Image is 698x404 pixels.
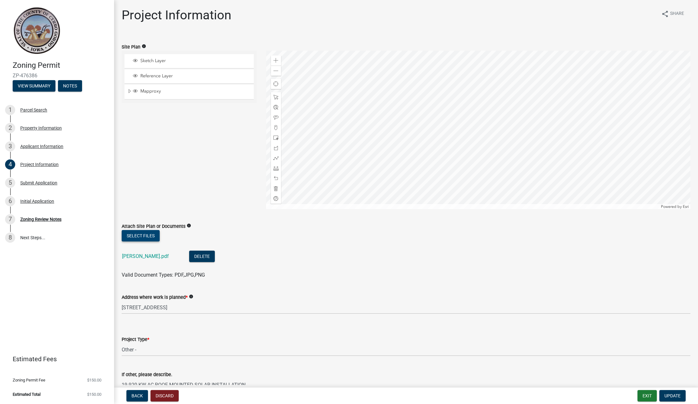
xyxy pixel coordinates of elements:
button: Delete [189,251,215,262]
label: Attach Site Plan or Documents [122,224,185,229]
span: $150.00 [87,392,101,396]
span: Back [131,393,143,398]
button: Exit [637,390,657,401]
a: [PERSON_NAME].pdf [122,253,169,259]
wm-modal-confirm: Summary [13,84,55,89]
h4: Zoning Permit [13,61,109,70]
button: Discard [150,390,179,401]
img: Cerro Gordo County, Iowa [13,7,61,54]
button: Notes [58,80,82,92]
ul: Layer List [124,53,254,101]
label: Project Type [122,337,149,342]
span: Share [670,10,684,18]
button: View Summary [13,80,55,92]
wm-modal-confirm: Notes [58,84,82,89]
div: Project Information [20,162,59,167]
h1: Project Information [122,8,231,23]
span: Expand [127,88,132,95]
span: Update [664,393,681,398]
div: 1 [5,105,15,115]
div: Submit Application [20,181,57,185]
span: Estimated Total [13,392,41,396]
span: Valid Document Types: PDF,JPG,PNG [122,272,205,278]
div: 3 [5,141,15,151]
span: $150.00 [87,378,101,382]
div: Zoom out [271,66,281,76]
label: Site Plan [122,45,140,49]
i: info [189,294,193,299]
div: Applicant Information [20,144,63,149]
button: Select files [122,230,160,241]
div: Initial Application [20,199,54,203]
div: Sketch Layer [132,58,252,64]
div: 7 [5,214,15,224]
div: Property Information [20,126,62,130]
i: info [187,223,191,228]
div: 2 [5,123,15,133]
i: share [661,10,669,18]
span: ZP-476386 [13,73,101,79]
div: 4 [5,159,15,170]
div: Reference Layer [132,73,252,80]
div: Parcel Search [20,108,47,112]
button: shareShare [656,8,689,20]
span: Mapproxy [139,88,252,94]
div: Zoom in [271,55,281,66]
button: Back [126,390,148,401]
span: Sketch Layer [139,58,252,64]
a: Estimated Fees [5,353,104,365]
label: Address where work is planned [122,295,188,300]
button: Update [659,390,686,401]
i: info [142,44,146,48]
a: Esri [683,204,689,209]
wm-modal-confirm: Delete Document [189,254,215,260]
div: 5 [5,178,15,188]
span: Zoning Permit Fee [13,378,45,382]
div: 8 [5,233,15,243]
li: Reference Layer [125,69,254,84]
li: Sketch Layer [125,54,254,68]
div: Find my location [271,79,281,89]
div: 6 [5,196,15,206]
li: Mapproxy [125,85,254,99]
div: Powered by [659,204,690,209]
div: Zoning Review Notes [20,217,61,221]
span: Reference Layer [139,73,252,79]
div: Mapproxy [132,88,252,95]
label: If other, please describe. [122,373,172,377]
